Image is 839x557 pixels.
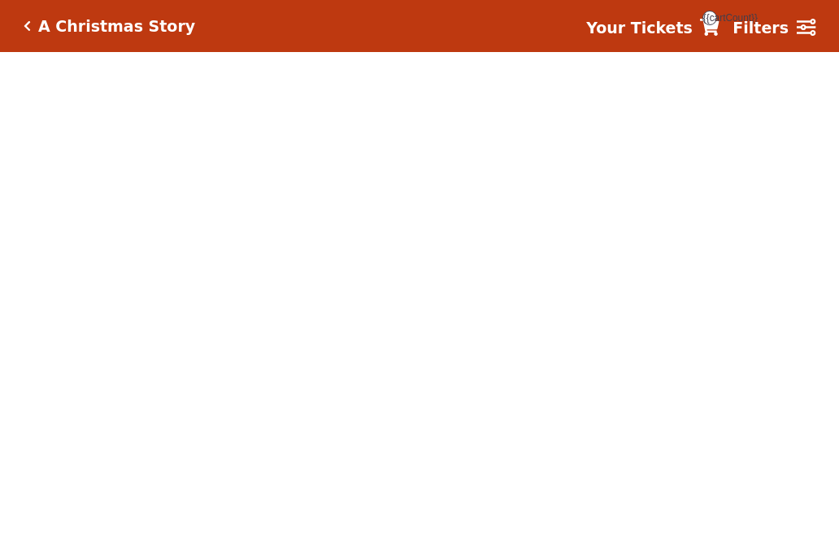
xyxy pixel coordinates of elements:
strong: Your Tickets [586,19,693,37]
a: Click here to go back to filters [24,20,31,32]
a: Your Tickets {{cartCount}} [586,16,719,40]
strong: Filters [732,19,789,37]
h5: A Christmas Story [38,17,195,36]
span: {{cartCount}} [702,11,717,25]
a: Filters [732,16,815,40]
